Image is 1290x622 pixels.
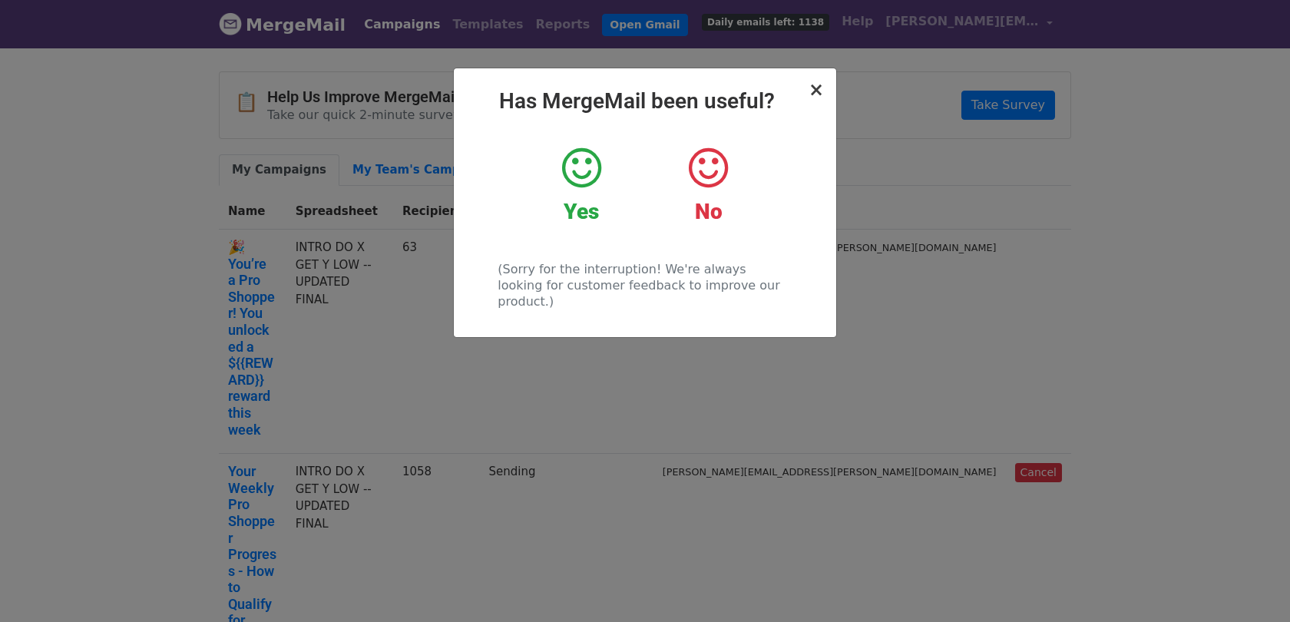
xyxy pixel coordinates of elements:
strong: Yes [564,199,599,224]
strong: No [695,199,723,224]
span: × [809,79,824,101]
a: Yes [530,145,633,225]
button: Close [809,81,824,99]
iframe: Chat Widget [1213,548,1290,622]
a: No [657,145,760,225]
p: (Sorry for the interruption! We're always looking for customer feedback to improve our product.) [498,261,792,309]
h2: Has MergeMail been useful? [466,88,824,114]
